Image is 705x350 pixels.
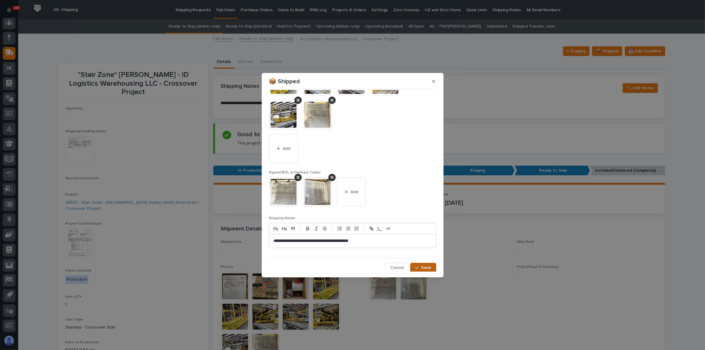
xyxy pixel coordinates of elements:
button: Save [410,263,436,272]
button: Add [269,134,298,163]
span: Cancel [390,265,404,270]
span: Save [421,265,431,270]
span: Add [283,146,290,151]
button: Cancel [385,263,409,272]
span: Add [351,189,358,195]
span: Shipping Notes [269,216,296,220]
span: Signed BOL or Delivery Ticket [269,171,321,174]
button: Add [337,177,366,206]
p: 📦 Shipped [269,78,300,85]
